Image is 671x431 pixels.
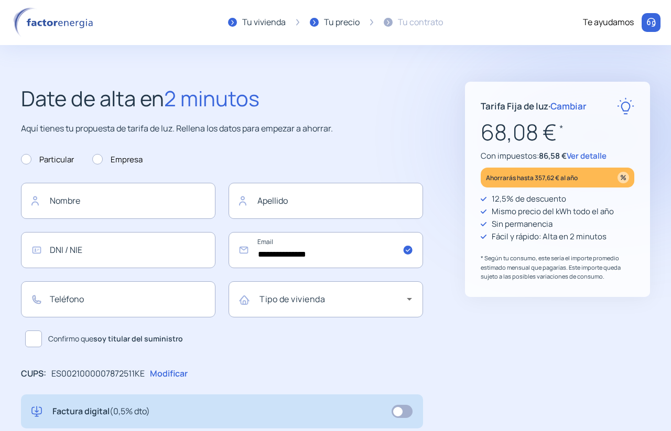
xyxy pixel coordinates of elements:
p: Aquí tienes tu propuesta de tarifa de luz. Rellena los datos para empezar a ahorrar. [21,122,423,136]
img: rate-E.svg [617,97,634,115]
p: CUPS: [21,367,46,381]
span: (0,5% dto) [110,405,150,417]
p: 68,08 € [481,115,634,150]
mat-label: Tipo de vivienda [259,293,325,305]
div: Tu precio [324,16,360,29]
span: Ver detalle [567,150,607,161]
p: ES0021000007872511KE [51,367,145,381]
p: Mismo precio del kWh todo el año [492,205,614,218]
img: digital-invoice.svg [31,405,42,418]
p: * Según tu consumo, este sería el importe promedio estimado mensual que pagarías. Este importe qu... [481,253,634,281]
div: Te ayudamos [583,16,634,29]
b: soy titular del suministro [93,334,183,344]
label: Particular [21,153,74,166]
span: 86,58 € [539,150,567,161]
p: Sin permanencia [492,218,553,230]
div: Tu vivienda [242,16,286,29]
p: Con impuestos: [481,150,634,162]
p: Factura digital [52,405,150,418]
p: Ahorrarás hasta 357,62 € al año [486,172,578,184]
img: logo factor [10,7,100,38]
span: Confirmo que [48,333,183,345]
img: percentage_icon.svg [618,172,629,183]
span: 2 minutos [164,84,259,113]
p: 12,5% de descuento [492,193,566,205]
p: Tarifa Fija de luz · [481,99,587,113]
h2: Date de alta en [21,82,423,115]
img: llamar [646,17,656,28]
p: Modificar [150,367,188,381]
span: Cambiar [550,100,587,112]
label: Empresa [92,153,143,166]
p: Fácil y rápido: Alta en 2 minutos [492,230,607,243]
div: Tu contrato [398,16,443,29]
